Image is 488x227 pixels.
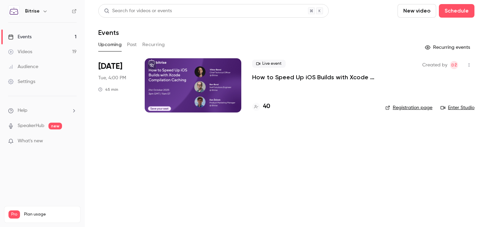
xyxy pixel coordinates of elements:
[98,39,122,50] button: Upcoming
[104,7,172,15] div: Search for videos or events
[18,138,43,145] span: What's new
[398,4,436,18] button: New video
[25,8,40,15] h6: Bitrise
[422,42,474,53] button: Recurring events
[18,107,27,114] span: Help
[98,58,134,112] div: Oct 21 Tue, 3:00 PM (Europe/London)
[98,28,119,37] h1: Events
[98,61,122,72] span: [DATE]
[98,75,126,81] span: Tue, 4:00 PM
[48,123,62,129] span: new
[142,39,165,50] button: Recurring
[252,73,374,81] a: How to Speed Up iOS Builds with Xcode 26 Compilation Caching
[385,104,432,111] a: Registration page
[441,104,474,111] a: Enter Studio
[439,4,474,18] button: Schedule
[68,138,77,144] iframe: Noticeable Trigger
[252,60,286,68] span: Live event
[8,78,35,85] div: Settings
[8,6,19,17] img: Bitrise
[263,102,270,111] h4: 40
[450,61,458,69] span: Dan Žďárek
[24,212,76,217] span: Plan usage
[8,48,32,55] div: Videos
[8,107,77,114] li: help-dropdown-opener
[98,87,118,92] div: 45 min
[8,34,32,40] div: Events
[8,63,38,70] div: Audience
[18,122,44,129] a: SpeakerHub
[127,39,137,50] button: Past
[8,210,20,219] span: Pro
[451,61,457,69] span: DŽ
[422,61,447,69] span: Created by
[252,102,270,111] a: 40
